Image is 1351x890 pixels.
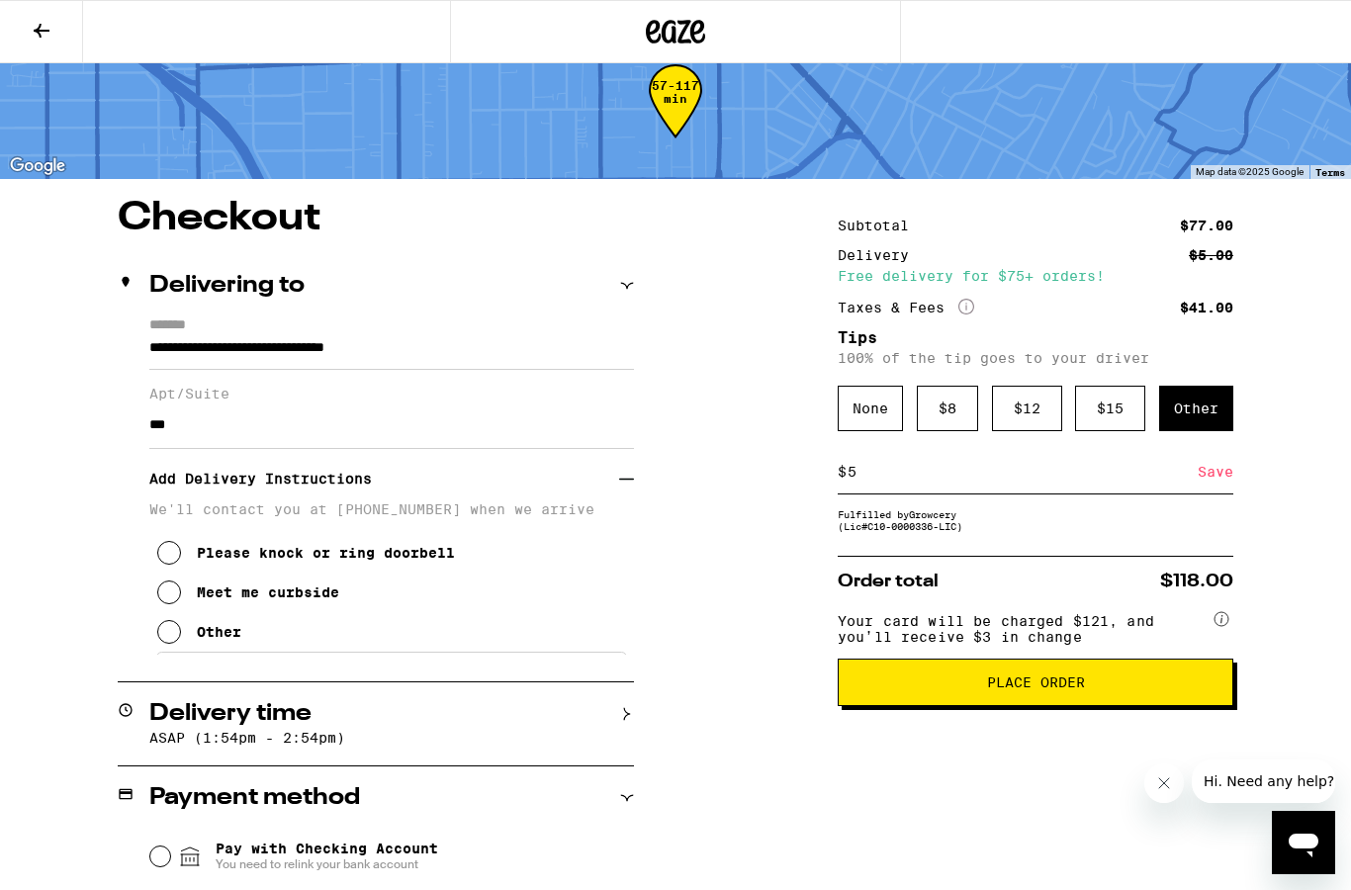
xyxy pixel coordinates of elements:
div: $77.00 [1180,219,1233,232]
label: Apt/Suite [149,386,634,401]
span: Place Order [987,675,1085,689]
button: Meet me curbside [157,573,339,612]
div: Taxes & Fees [838,299,974,316]
p: We'll contact you at [PHONE_NUMBER] when we arrive [149,501,634,517]
div: Save [1198,450,1233,493]
span: $118.00 [1160,573,1233,590]
div: Other [1159,386,1233,431]
span: Map data ©2025 Google [1196,166,1304,177]
div: $ 12 [992,386,1062,431]
input: 0 [847,463,1198,481]
iframe: Message from company [1192,759,1335,803]
div: Please knock or ring doorbell [197,545,455,561]
div: $5.00 [1189,248,1233,262]
div: $ 8 [917,386,978,431]
h2: Delivering to [149,274,305,298]
p: 100% of the tip goes to your driver [838,350,1233,366]
div: Delivery [838,248,923,262]
span: Pay with Checking Account [216,841,438,872]
div: Free delivery for $75+ orders! [838,269,1233,283]
h3: Add Delivery Instructions [149,456,619,501]
span: Order total [838,573,939,590]
span: You need to relink your bank account [216,856,438,872]
img: Google [5,153,70,179]
p: ASAP (1:54pm - 2:54pm) [149,730,634,746]
div: $ [838,450,847,493]
a: Terms [1315,166,1345,178]
h1: Checkout [118,199,634,238]
div: $ 15 [1075,386,1145,431]
iframe: Close message [1144,763,1184,803]
div: Other [197,624,241,640]
button: Other [157,612,241,652]
button: Please knock or ring doorbell [157,533,455,573]
h2: Delivery time [149,702,312,726]
span: Your card will be charged $121, and you’ll receive $3 in change [838,606,1210,645]
div: Meet me curbside [197,584,339,600]
a: Open this area in Google Maps (opens a new window) [5,153,70,179]
h5: Tips [838,330,1233,346]
div: $41.00 [1180,301,1233,314]
div: None [838,386,903,431]
div: 57-117 min [649,79,702,153]
div: Subtotal [838,219,923,232]
button: Place Order [838,659,1233,706]
h2: Payment method [149,786,360,810]
div: Fulfilled by Growcery (Lic# C10-0000336-LIC ) [838,508,1233,532]
iframe: Button to launch messaging window [1272,811,1335,874]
